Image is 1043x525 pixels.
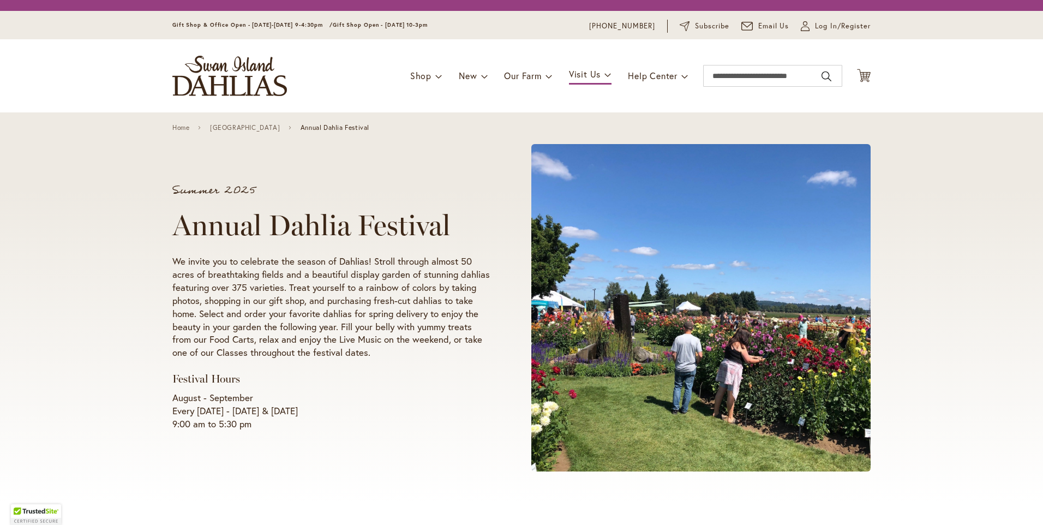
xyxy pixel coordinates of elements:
span: Log In/Register [815,21,871,32]
a: Subscribe [680,21,729,32]
h3: Festival Hours [172,372,490,386]
h1: Annual Dahlia Festival [172,209,490,242]
a: Log In/Register [801,21,871,32]
p: We invite you to celebrate the season of Dahlias! Stroll through almost 50 acres of breathtaking ... [172,255,490,360]
span: Visit Us [569,68,601,80]
a: Home [172,124,189,132]
span: Gift Shop Open - [DATE] 10-3pm [333,21,428,28]
a: store logo [172,56,287,96]
div: TrustedSite Certified [11,504,61,525]
a: Email Us [741,21,789,32]
p: Summer 2025 [172,185,490,196]
button: Search [822,68,831,85]
p: August - September Every [DATE] - [DATE] & [DATE] 9:00 am to 5:30 pm [172,391,490,431]
span: Our Farm [504,70,541,81]
span: Email Us [758,21,789,32]
span: New [459,70,477,81]
span: Gift Shop & Office Open - [DATE]-[DATE] 9-4:30pm / [172,21,333,28]
span: Help Center [628,70,678,81]
a: [PHONE_NUMBER] [589,21,655,32]
a: [GEOGRAPHIC_DATA] [210,124,280,132]
span: Annual Dahlia Festival [301,124,369,132]
span: Shop [410,70,431,81]
span: Subscribe [695,21,729,32]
